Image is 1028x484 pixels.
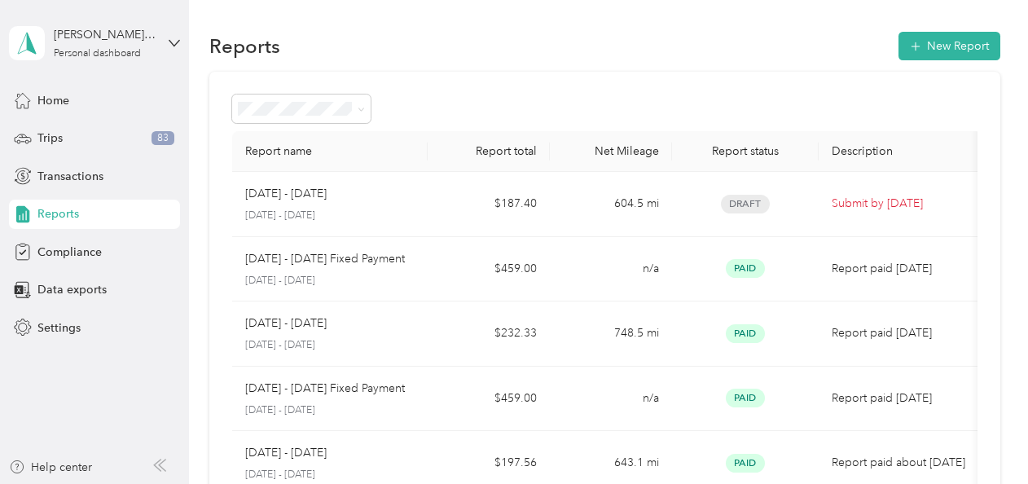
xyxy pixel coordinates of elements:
[245,209,415,223] p: [DATE] - [DATE]
[37,130,63,147] span: Trips
[37,244,102,261] span: Compliance
[832,454,969,472] p: Report paid about [DATE]
[428,172,550,237] td: $187.40
[832,324,969,342] p: Report paid [DATE]
[209,37,280,55] h1: Reports
[550,172,672,237] td: 604.5 mi
[37,92,69,109] span: Home
[232,131,428,172] th: Report name
[550,131,672,172] th: Net Mileage
[245,338,415,353] p: [DATE] - [DATE]
[245,380,405,398] p: [DATE] - [DATE] Fixed Payment
[726,324,765,343] span: Paid
[428,367,550,432] td: $459.00
[37,168,103,185] span: Transactions
[685,144,806,158] div: Report status
[245,444,327,462] p: [DATE] - [DATE]
[819,131,982,172] th: Description
[245,403,415,418] p: [DATE] - [DATE]
[898,32,1000,60] button: New Report
[726,389,765,407] span: Paid
[726,259,765,278] span: Paid
[245,468,415,482] p: [DATE] - [DATE]
[245,185,327,203] p: [DATE] - [DATE]
[54,49,141,59] div: Personal dashboard
[937,393,1028,484] iframe: Everlance-gr Chat Button Frame
[550,237,672,302] td: n/a
[550,367,672,432] td: n/a
[37,319,81,337] span: Settings
[428,237,550,302] td: $459.00
[152,131,174,146] span: 83
[550,301,672,367] td: 748.5 mi
[245,250,405,268] p: [DATE] - [DATE] Fixed Payment
[37,281,107,298] span: Data exports
[245,274,415,288] p: [DATE] - [DATE]
[54,26,156,43] div: [PERSON_NAME] Ford
[428,131,550,172] th: Report total
[245,315,327,332] p: [DATE] - [DATE]
[832,389,969,407] p: Report paid [DATE]
[832,260,969,278] p: Report paid [DATE]
[721,195,770,213] span: Draft
[9,459,92,476] button: Help center
[428,301,550,367] td: $232.33
[832,195,969,213] p: Submit by [DATE]
[726,454,765,473] span: Paid
[37,205,79,222] span: Reports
